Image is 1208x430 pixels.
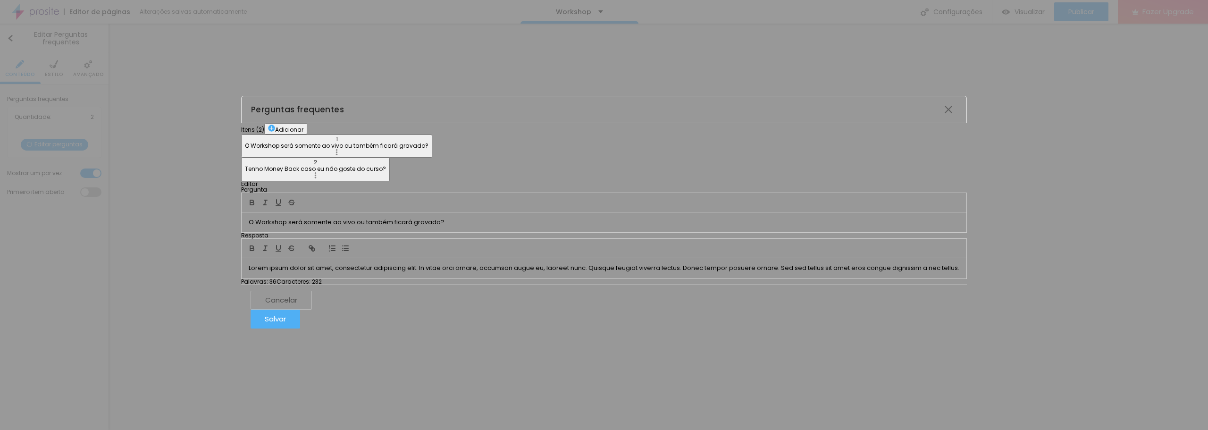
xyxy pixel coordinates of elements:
[264,123,307,135] button: Adicionar
[334,149,340,155] img: Icone
[251,310,300,329] button: Salvar
[241,126,264,134] span: Itens
[241,158,390,181] button: 2Tenho Money Back caso eu não goste do curso?Icone
[312,172,319,178] img: Icone
[336,135,338,143] span: 1
[314,158,317,166] span: 2
[277,278,322,286] span: Caracteres : 232
[256,126,264,134] span: ( 2 )
[241,187,967,193] p: Pergunta
[245,143,428,149] p: O Workshop será somente ao vivo ou também ficará gravado?
[249,218,445,227] strong: O Workshop será somente ao vivo ou também ficará gravado?
[241,181,967,187] h2: Editar
[241,135,432,158] button: 1O Workshop será somente ao vivo ou também ficará gravado?Icone
[265,296,297,304] div: Cancelar
[245,166,386,172] p: Tenho Money Back caso eu não goste do curso?
[251,103,940,116] div: Perguntas frequentes
[249,264,959,272] p: Lorem ipsum dolor sit amet, consectetur adipiscing elit. In vitae orci ornare, accumsan augue eu,...
[241,233,967,238] p: Resposta
[265,315,286,323] div: Salvar
[241,278,277,286] span: Palavras : 36
[268,125,275,132] img: Icone
[251,291,312,310] button: Cancelar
